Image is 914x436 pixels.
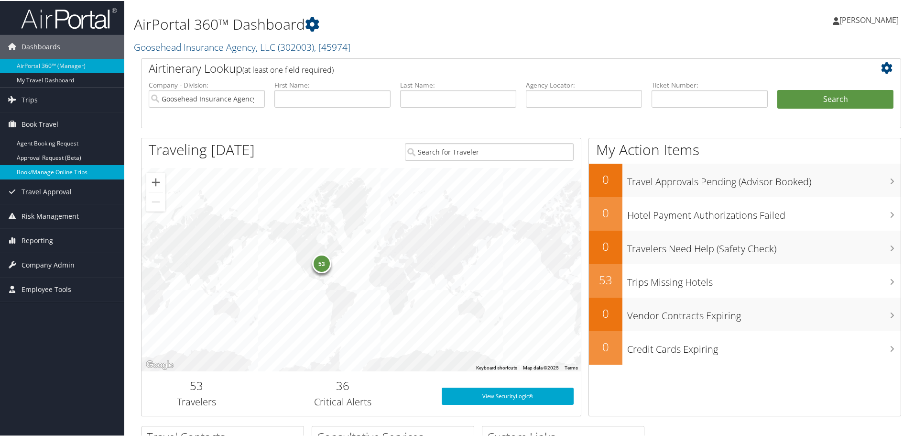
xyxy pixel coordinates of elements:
[149,79,265,89] label: Company - Division:
[627,236,901,255] h3: Travelers Need Help (Safety Check)
[627,303,901,322] h3: Vendor Contracts Expiring
[652,79,768,89] label: Ticket Number:
[627,169,901,188] h3: Travel Approvals Pending (Advisor Booked)
[589,338,622,354] h2: 0
[589,196,901,230] a: 0Hotel Payment Authorizations Failed
[22,34,60,58] span: Dashboards
[144,358,175,370] img: Google
[400,79,516,89] label: Last Name:
[589,204,622,220] h2: 0
[627,270,901,288] h3: Trips Missing Hotels
[589,304,622,321] h2: 0
[589,139,901,159] h1: My Action Items
[442,387,574,404] a: View SecurityLogic®
[523,364,559,369] span: Map data ©2025
[777,89,893,108] button: Search
[22,112,58,135] span: Book Travel
[589,237,622,254] h2: 0
[149,394,244,408] h3: Travelers
[312,253,331,272] div: 53
[526,79,642,89] label: Agency Locator:
[274,79,391,89] label: First Name:
[589,170,622,187] h2: 0
[278,40,314,53] span: ( 302003 )
[144,358,175,370] a: Open this area in Google Maps (opens a new window)
[149,59,830,76] h2: Airtinerary Lookup
[589,163,901,196] a: 0Travel Approvals Pending (Advisor Booked)
[146,191,165,211] button: Zoom out
[839,14,899,24] span: [PERSON_NAME]
[21,6,117,29] img: airportal-logo.png
[833,5,908,34] a: [PERSON_NAME]
[22,277,71,301] span: Employee Tools
[405,142,574,160] input: Search for Traveler
[22,203,79,227] span: Risk Management
[627,203,901,221] h3: Hotel Payment Authorizations Failed
[134,40,350,53] a: Goosehead Insurance Agency, LLC
[22,228,53,252] span: Reporting
[146,172,165,191] button: Zoom in
[149,139,255,159] h1: Traveling [DATE]
[589,297,901,330] a: 0Vendor Contracts Expiring
[314,40,350,53] span: , [ 45974 ]
[259,394,427,408] h3: Critical Alerts
[149,377,244,393] h2: 53
[589,271,622,287] h2: 53
[589,330,901,364] a: 0Credit Cards Expiring
[134,13,650,34] h1: AirPortal 360™ Dashboard
[565,364,578,369] a: Terms (opens in new tab)
[242,64,334,74] span: (at least one field required)
[259,377,427,393] h2: 36
[22,87,38,111] span: Trips
[627,337,901,355] h3: Credit Cards Expiring
[22,252,75,276] span: Company Admin
[589,230,901,263] a: 0Travelers Need Help (Safety Check)
[22,179,72,203] span: Travel Approval
[476,364,517,370] button: Keyboard shortcuts
[589,263,901,297] a: 53Trips Missing Hotels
